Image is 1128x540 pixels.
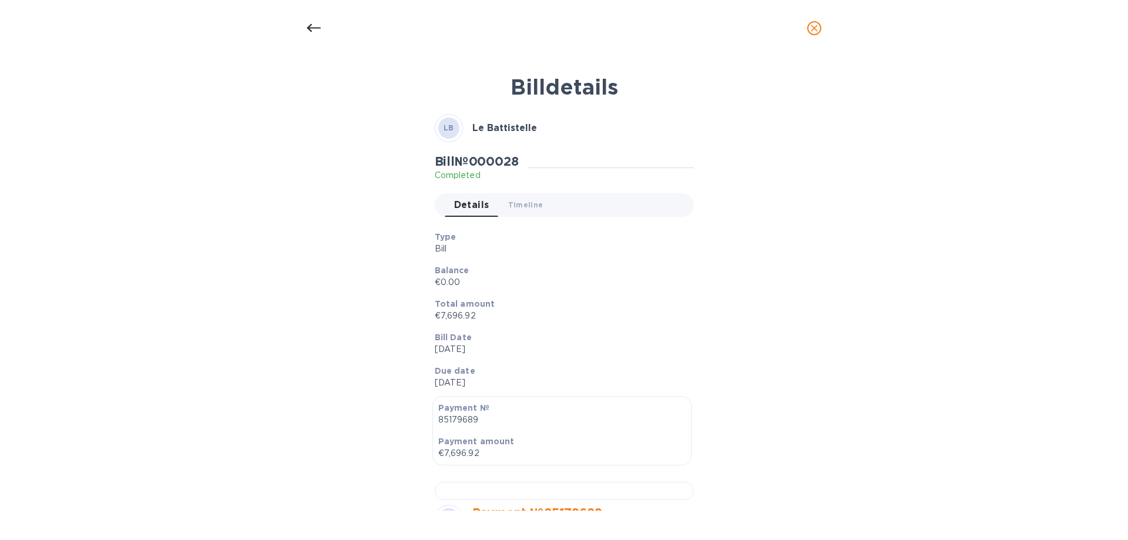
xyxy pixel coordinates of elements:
[438,437,515,446] b: Payment amount
[472,505,602,520] a: Payment № 85179689
[508,199,543,211] span: Timeline
[800,14,828,42] button: close
[435,377,684,389] p: [DATE]
[438,414,686,426] p: 85179689
[435,366,475,375] b: Due date
[438,447,686,459] p: €7,696.92
[435,310,684,322] p: €7,696.92
[435,276,684,289] p: €0.00
[472,122,537,133] b: Le Battistelle
[435,232,456,242] b: Type
[444,123,454,132] b: LB
[435,299,495,308] b: Total amount
[435,343,684,355] p: [DATE]
[435,154,519,169] h2: Bill № 000028
[511,74,618,100] b: Bill details
[454,197,489,213] span: Details
[438,403,489,412] b: Payment №
[435,333,472,342] b: Bill Date
[435,266,469,275] b: Balance
[435,169,519,182] p: Completed
[435,243,684,255] p: Bill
